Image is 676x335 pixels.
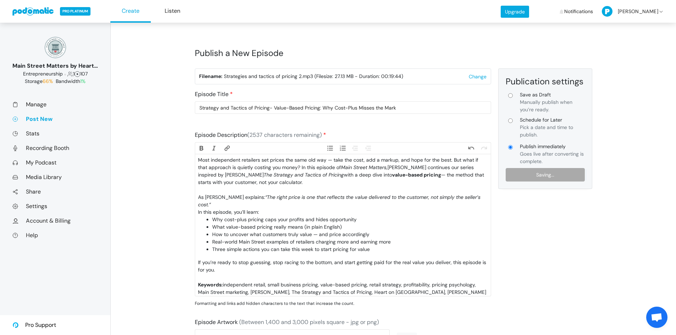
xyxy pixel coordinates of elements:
[465,144,478,152] button: Undo
[25,78,54,84] span: Storage
[212,231,488,238] li: How to uncover what customers truly value — and price accordingly
[341,164,388,171] em: Main Street Matters,
[212,216,488,223] li: Why cost-plus pricing caps your profits and hides opportunity
[506,76,585,87] div: Publication settings
[208,144,221,152] button: Italic
[212,223,488,231] li: What value-based pricing really means (in plain English)
[520,116,585,124] span: Schedule for Later
[392,172,441,178] strong: value-based pricing
[195,90,233,99] label: Episode Title
[520,151,584,164] span: Goes live after converting is complete.
[12,115,98,123] a: Post New
[198,208,488,216] div: In this episode, you’ll learn:
[12,101,98,108] a: Manage
[110,0,151,23] a: Create
[198,156,488,194] div: Most independent retailers set prices the same old way — take the cost, add a markup, and hope fo...
[12,130,98,137] a: Stats
[12,70,98,78] div: 1 107
[152,0,193,23] a: Listen
[12,144,98,152] a: Recording Booth
[520,91,585,99] span: Save as Draft
[195,300,491,307] p: Formatting and links add hidden characters to the text that increase the count.
[602,1,664,22] a: [PERSON_NAME]
[198,259,488,281] div: If you’re ready to stop guessing, stop racing to the bottom, and start getting paid for the real ...
[221,144,233,152] button: Link
[45,37,66,58] img: 150x150_17130234.png
[12,231,98,239] a: Help
[12,62,98,70] div: Main Street Matters by Heart on [GEOGRAPHIC_DATA]
[506,168,585,182] input: Saving...
[349,144,362,152] button: Decrease Level
[195,318,238,326] span: Episode Artwork
[195,144,208,152] button: Bold
[501,6,529,18] a: Upgrade
[520,99,572,113] span: Manually publish when you’re ready.
[67,71,73,77] span: Followers
[12,315,56,335] a: Pro Support
[520,124,573,138] span: Pick a date and time to publish.
[212,238,488,246] li: Real-world Main Street examples of retailers charging more and earning more
[12,202,98,210] a: Settings
[618,1,658,22] span: [PERSON_NAME]
[198,281,223,288] strong: Keywords:
[468,74,487,79] button: Change
[602,6,612,17] img: P-50-ab8a3cff1f42e3edaa744736fdbd136011fc75d0d07c0e6946c3d5a70d29199b.png
[478,144,490,152] button: Redo
[12,173,98,181] a: Media Library
[198,281,488,303] div: independent retail, small business pricing, value-based pricing, retail strategy, profitability, ...
[336,144,349,152] button: Numbers
[199,73,222,79] strong: Filename:
[195,40,592,66] h1: Publish a New Episode
[646,307,667,328] div: Open chat
[520,143,585,150] span: Publish immediately
[12,159,98,166] a: My Podcast
[80,78,86,84] span: 1%
[12,217,98,224] a: Account & Billing
[198,194,488,208] div: As [PERSON_NAME] explains:
[198,194,480,208] em: “The right price is one that reflects the value delivered to the customer, not simply the seller’...
[362,144,375,152] button: Increase Level
[247,131,322,139] span: (2537 characters remaining)
[195,131,326,139] label: Episode Description
[564,1,593,22] span: Notifications
[12,188,98,195] a: Share
[224,73,403,79] span: Strategies and tactics of pricing 2.mp3 (Filesize: 27.13 MB - Duration: 00:19:44)
[23,71,63,77] span: Business: Entrepreneurship
[323,144,336,152] button: Bullets
[239,318,379,326] span: (Between 1,400 and 3,000 pixels square - jpg or png)
[264,172,344,178] em: The Strategy and Tactics of Pricing
[43,78,53,84] span: 66%
[60,7,90,16] span: PRO PLATINUM
[56,78,86,84] span: Bandwidth
[212,246,488,253] li: Three simple actions you can take this week to start pricing for value
[75,71,80,77] span: Episodes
